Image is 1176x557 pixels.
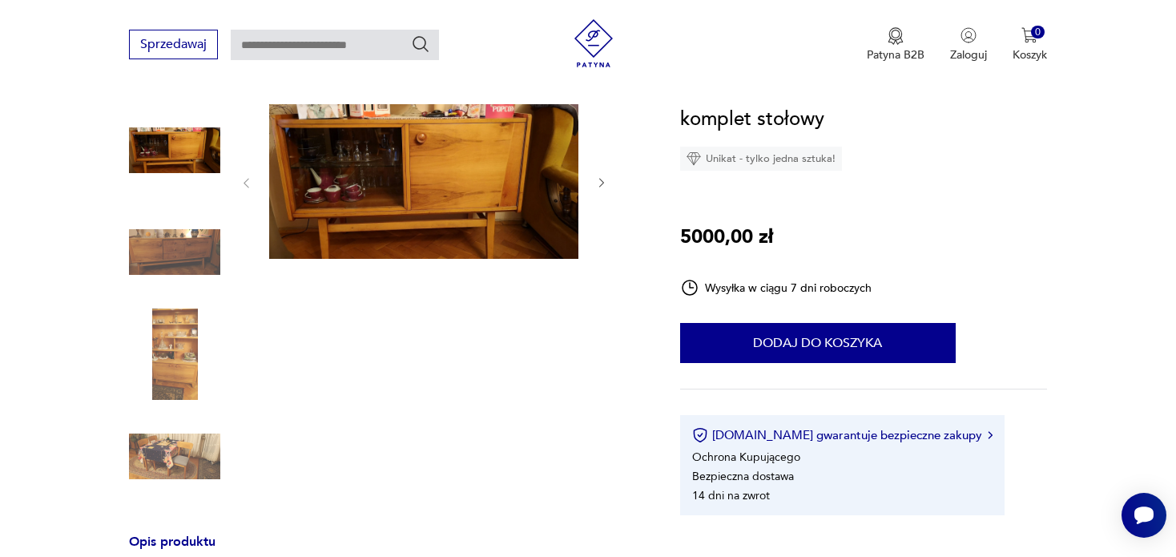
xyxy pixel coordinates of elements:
p: Zaloguj [950,47,987,63]
p: Koszyk [1013,47,1047,63]
img: Ikona koszyka [1021,27,1037,43]
img: Zdjęcie produktu komplet stołowy [129,411,220,503]
img: Ikona certyfikatu [692,427,708,443]
img: Ikona diamentu [687,151,701,166]
div: Unikat - tylko jedna sztuka! [680,147,842,171]
img: Ikona medalu [888,27,904,45]
button: Patyna B2B [867,27,924,63]
img: Zdjęcie produktu komplet stołowy [129,207,220,298]
p: Patyna B2B [867,47,924,63]
button: 0Koszyk [1013,27,1047,63]
img: Ikona strzałki w prawo [988,431,993,439]
button: [DOMAIN_NAME] gwarantuje bezpieczne zakupy [692,427,993,443]
div: 0 [1031,26,1045,39]
img: Ikonka użytkownika [961,27,977,43]
div: Wysyłka w ciągu 7 dni roboczych [680,278,872,297]
button: Dodaj do koszyka [680,323,956,363]
img: Zdjęcie produktu komplet stołowy [129,104,220,196]
button: Sprzedawaj [129,30,218,59]
img: Zdjęcie produktu komplet stołowy [129,309,220,400]
a: Sprzedawaj [129,40,218,51]
img: Zdjęcie produktu komplet stołowy [269,104,578,259]
button: Zaloguj [950,27,987,63]
p: 5000,00 zł [680,222,773,252]
li: 14 dni na zwrot [692,488,770,503]
a: Ikona medaluPatyna B2B [867,27,924,63]
li: Bezpieczna dostawa [692,469,794,484]
iframe: Smartsupp widget button [1122,493,1166,538]
button: Szukaj [411,34,430,54]
h1: komplet stołowy [680,104,824,135]
li: Ochrona Kupującego [692,450,800,465]
img: Patyna - sklep z meblami i dekoracjami vintage [570,19,618,67]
